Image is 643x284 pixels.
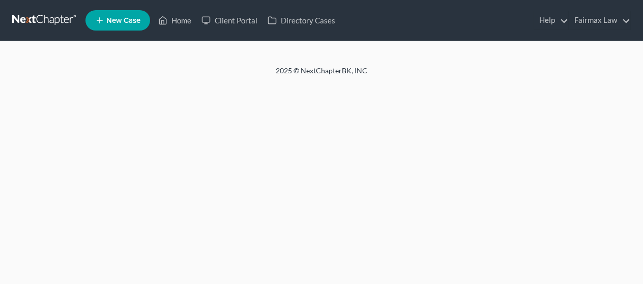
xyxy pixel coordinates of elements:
[153,11,196,30] a: Home
[32,66,611,84] div: 2025 © NextChapterBK, INC
[85,10,150,31] new-legal-case-button: New Case
[196,11,262,30] a: Client Portal
[534,11,568,30] a: Help
[262,11,340,30] a: Directory Cases
[569,11,630,30] a: Fairmax Law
